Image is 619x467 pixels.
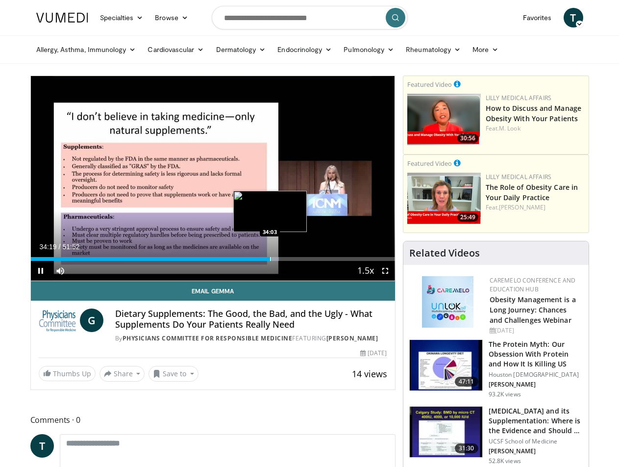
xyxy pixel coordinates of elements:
[499,124,520,132] a: M. Look
[80,309,103,332] a: G
[455,377,478,387] span: 47:11
[564,8,583,27] a: T
[338,40,400,59] a: Pulmonology
[39,309,76,332] img: Physicians Committee for Responsible Medicine
[407,80,452,89] small: Featured Video
[272,40,338,59] a: Endocrinology
[31,257,395,261] div: Progress Bar
[486,94,552,102] a: Lilly Medical Affairs
[39,366,96,381] a: Thumbs Up
[489,339,583,369] h3: The Protein Myth: Our Obsession With Protein and How It Is Killing US
[455,443,478,453] span: 31:30
[457,134,478,143] span: 30:56
[50,261,70,281] button: Mute
[30,434,54,458] a: T
[489,438,583,445] p: UCSF School of Medicine
[149,8,194,27] a: Browse
[400,40,467,59] a: Rheumatology
[486,104,582,123] a: How to Discuss and Manage Obesity With Your Patients
[486,203,585,212] div: Feat.
[489,381,583,389] p: [PERSON_NAME]
[489,371,583,379] p: Houston [DEMOGRAPHIC_DATA]
[517,8,558,27] a: Favorites
[375,261,395,281] button: Fullscreen
[410,340,482,391] img: b7b8b05e-5021-418b-a89a-60a270e7cf82.150x105_q85_crop-smart_upscale.jpg
[62,243,79,251] span: 51:52
[356,261,375,281] button: Playback Rate
[115,309,387,330] h4: Dietary Supplements: The Good, the Bad, and the Ugly - What Supplements Do Your Patients Really Need
[409,247,480,259] h4: Related Videos
[352,368,387,380] span: 14 views
[94,8,149,27] a: Specialties
[326,334,378,342] a: [PERSON_NAME]
[115,334,387,343] div: By FEATURING
[212,6,408,29] input: Search topics, interventions
[489,390,521,398] p: 93.2K views
[486,173,552,181] a: Lilly Medical Affairs
[360,349,387,358] div: [DATE]
[486,182,578,202] a: The Role of Obesity Care in Your Daily Practice
[467,40,504,59] a: More
[30,40,142,59] a: Allergy, Asthma, Immunology
[486,124,585,133] div: Feat.
[499,203,545,211] a: [PERSON_NAME]
[233,191,307,232] img: image.jpeg
[410,407,482,458] img: 4bb25b40-905e-443e-8e37-83f056f6e86e.150x105_q85_crop-smart_upscale.jpg
[489,457,521,465] p: 52.8K views
[407,173,481,224] img: e1208b6b-349f-4914-9dd7-f97803bdbf1d.png.150x105_q85_crop-smart_upscale.png
[409,339,583,398] a: 47:11 The Protein Myth: Our Obsession With Protein and How It Is Killing US Houston [DEMOGRAPHIC_...
[457,213,478,222] span: 25:49
[490,295,576,325] a: Obesity Management is a Long Journey: Chances and Challenges Webinar
[489,406,583,436] h3: [MEDICAL_DATA] and its Supplementation: Where is the Evidence and Should …
[30,414,396,426] span: Comments 0
[31,281,395,301] a: Email Gemma
[149,366,198,382] button: Save to
[407,159,452,168] small: Featured Video
[407,94,481,145] a: 30:56
[407,94,481,145] img: c98a6a29-1ea0-4bd5-8cf5-4d1e188984a7.png.150x105_q85_crop-smart_upscale.png
[407,173,481,224] a: 25:49
[142,40,210,59] a: Cardiovascular
[489,447,583,455] p: [PERSON_NAME]
[31,76,395,281] video-js: Video Player
[210,40,272,59] a: Dermatology
[99,366,145,382] button: Share
[123,334,293,342] a: Physicians Committee for Responsible Medicine
[422,276,473,328] img: 45df64a9-a6de-482c-8a90-ada250f7980c.png.150x105_q85_autocrop_double_scale_upscale_version-0.2.jpg
[490,326,581,335] div: [DATE]
[36,13,88,23] img: VuMedi Logo
[409,406,583,465] a: 31:30 [MEDICAL_DATA] and its Supplementation: Where is the Evidence and Should … UCSF School of M...
[40,243,57,251] span: 34:19
[59,243,61,251] span: /
[31,261,50,281] button: Pause
[490,276,576,293] a: CaReMeLO Conference and Education Hub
